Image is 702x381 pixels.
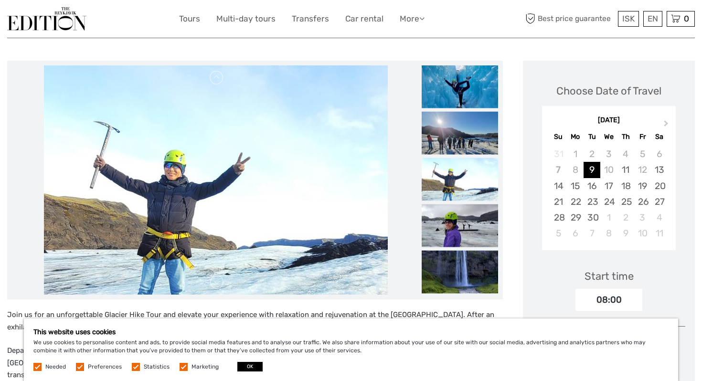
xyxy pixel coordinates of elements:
[617,225,634,241] div: Choose Thursday, October 9th, 2025
[634,210,651,225] div: Choose Friday, October 3rd, 2025
[422,251,498,294] img: 464028442485435d87cf6973b4dd734e_slider_thumbnail.jpg
[584,146,600,162] div: Not available Tuesday, September 2nd, 2025
[617,178,634,194] div: Choose Thursday, September 18th, 2025
[550,178,567,194] div: Choose Sunday, September 14th, 2025
[400,12,425,26] a: More
[651,210,668,225] div: Choose Saturday, October 4th, 2025
[567,146,584,162] div: Not available Monday, September 1st, 2025
[88,363,122,371] label: Preferences
[550,210,567,225] div: Choose Sunday, September 28th, 2025
[584,194,600,210] div: Choose Tuesday, September 23rd, 2025
[44,65,388,295] img: 4a4df3ae9fb643db9d27a2c46bf6baf5_main_slider.jpg
[556,84,661,98] div: Choose Date of Travel
[144,363,170,371] label: Statistics
[600,210,617,225] div: Choose Wednesday, October 1st, 2025
[45,363,66,371] label: Needed
[617,146,634,162] div: Not available Thursday, September 4th, 2025
[422,65,498,108] img: 18b35e40944841f1a36fd9b9c5b15efc_slider_thumbnail.jpg
[617,130,634,143] div: Th
[550,194,567,210] div: Choose Sunday, September 21st, 2025
[634,146,651,162] div: Not available Friday, September 5th, 2025
[7,309,503,333] p: Join us for an unforgettable Glacier Hike Tour and elevate your experience with relaxation and re...
[33,328,669,336] h5: This website uses cookies
[567,225,584,241] div: Choose Monday, October 6th, 2025
[634,130,651,143] div: Fr
[550,130,567,143] div: Su
[651,225,668,241] div: Choose Saturday, October 11th, 2025
[237,362,263,371] button: OK
[651,162,668,178] div: Choose Saturday, September 13th, 2025
[545,146,672,241] div: month 2025-09
[585,269,634,284] div: Start time
[191,363,219,371] label: Marketing
[659,118,675,133] button: Next Month
[651,194,668,210] div: Choose Saturday, September 27th, 2025
[584,130,600,143] div: Tu
[567,162,584,178] div: Not available Monday, September 8th, 2025
[216,12,276,26] a: Multi-day tours
[617,162,634,178] div: Choose Thursday, September 11th, 2025
[24,318,678,381] div: We use cookies to personalise content and ads, to provide social media features and to analyse ou...
[617,194,634,210] div: Choose Thursday, September 25th, 2025
[567,178,584,194] div: Choose Monday, September 15th, 2025
[634,162,651,178] div: Not available Friday, September 12th, 2025
[345,12,383,26] a: Car rental
[634,194,651,210] div: Choose Friday, September 26th, 2025
[422,158,498,201] img: 4a4df3ae9fb643db9d27a2c46bf6baf5_slider_thumbnail.jpg
[567,210,584,225] div: Choose Monday, September 29th, 2025
[523,11,616,27] span: Best price guarantee
[651,130,668,143] div: Sa
[7,7,86,31] img: The Reykjavík Edition
[422,112,498,155] img: b9ec71fc4d384b62b20a41dd2cf21f00_slider_thumbnail.jpg
[634,178,651,194] div: Choose Friday, September 19th, 2025
[575,289,642,311] div: 08:00
[600,162,617,178] div: Not available Wednesday, September 10th, 2025
[584,178,600,194] div: Choose Tuesday, September 16th, 2025
[422,204,498,247] img: 0cbb3427de6b4f0093d00cbee3d28ca7_slider_thumbnail.jpg
[600,225,617,241] div: Choose Wednesday, October 8th, 2025
[13,17,108,24] p: We're away right now. Please check back later!
[584,225,600,241] div: Choose Tuesday, October 7th, 2025
[179,12,200,26] a: Tours
[617,210,634,225] div: Choose Thursday, October 2nd, 2025
[550,225,567,241] div: Choose Sunday, October 5th, 2025
[682,14,691,23] span: 0
[643,11,662,27] div: EN
[600,146,617,162] div: Not available Wednesday, September 3rd, 2025
[651,146,668,162] div: Not available Saturday, September 6th, 2025
[622,14,635,23] span: ISK
[600,194,617,210] div: Choose Wednesday, September 24th, 2025
[542,116,676,126] div: [DATE]
[567,194,584,210] div: Choose Monday, September 22nd, 2025
[110,15,121,26] button: Open LiveChat chat widget
[550,146,567,162] div: Not available Sunday, August 31st, 2025
[584,162,600,178] div: Choose Tuesday, September 9th, 2025
[634,225,651,241] div: Choose Friday, October 10th, 2025
[292,12,329,26] a: Transfers
[600,178,617,194] div: Choose Wednesday, September 17th, 2025
[651,178,668,194] div: Choose Saturday, September 20th, 2025
[584,210,600,225] div: Choose Tuesday, September 30th, 2025
[550,162,567,178] div: Not available Sunday, September 7th, 2025
[600,130,617,143] div: We
[567,130,584,143] div: Mo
